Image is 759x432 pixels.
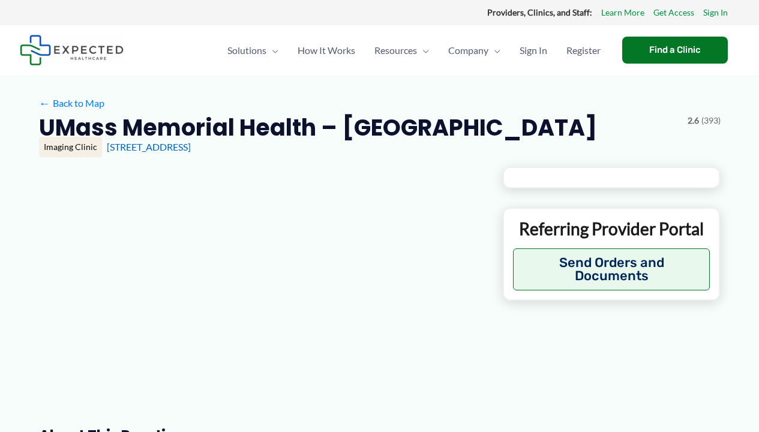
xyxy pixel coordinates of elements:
[39,137,102,157] div: Imaging Clinic
[20,35,124,65] img: Expected Healthcare Logo - side, dark font, small
[365,29,439,71] a: ResourcesMenu Toggle
[622,37,728,64] a: Find a Clinic
[298,29,355,71] span: How It Works
[520,29,547,71] span: Sign In
[701,113,721,128] span: (393)
[513,248,710,290] button: Send Orders and Documents
[417,29,429,71] span: Menu Toggle
[218,29,610,71] nav: Primary Site Navigation
[653,5,694,20] a: Get Access
[448,29,488,71] span: Company
[39,113,597,142] h2: UMass Memorial Health – [GEOGRAPHIC_DATA]
[557,29,610,71] a: Register
[39,94,104,112] a: ←Back to Map
[227,29,266,71] span: Solutions
[266,29,278,71] span: Menu Toggle
[439,29,510,71] a: CompanyMenu Toggle
[688,113,699,128] span: 2.6
[488,29,500,71] span: Menu Toggle
[703,5,728,20] a: Sign In
[288,29,365,71] a: How It Works
[566,29,601,71] span: Register
[374,29,417,71] span: Resources
[218,29,288,71] a: SolutionsMenu Toggle
[487,7,592,17] strong: Providers, Clinics, and Staff:
[39,97,50,109] span: ←
[510,29,557,71] a: Sign In
[513,218,710,239] p: Referring Provider Portal
[601,5,644,20] a: Learn More
[107,141,191,152] a: [STREET_ADDRESS]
